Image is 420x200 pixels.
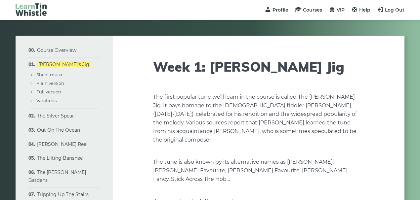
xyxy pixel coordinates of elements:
[37,155,83,161] a: The Lilting Banshee
[273,7,288,13] span: Profile
[377,7,404,13] a: Log Out
[351,7,370,13] a: Help
[153,158,364,183] p: The tune is also known by its alternative names as [PERSON_NAME], [PERSON_NAME] Favourite, [PERSO...
[36,98,57,103] a: Varations
[36,72,63,77] a: Sheet music
[329,7,345,13] a: VIP
[36,89,61,94] a: Full version
[37,191,89,197] a: Tripping Up The Stairs
[37,113,74,119] a: The Silver Spear
[37,47,76,53] a: Course Overview
[265,7,288,13] a: Profile
[37,61,91,67] a: [PERSON_NAME]’s Jig
[303,7,322,13] span: Courses
[359,7,370,13] span: Help
[37,127,80,133] a: Out On The Ocean
[28,169,86,183] a: The [PERSON_NAME] Gardens
[36,81,64,86] a: Plain version
[37,141,88,147] a: [PERSON_NAME] Reel
[295,7,322,13] a: Courses
[153,93,364,144] p: The first popular tune we’ll learn in the course is called The [PERSON_NAME] Jig. It pays homage ...
[337,7,345,13] span: VIP
[16,3,47,16] img: LearnTinWhistle.com
[385,7,404,13] span: Log Out
[153,59,364,75] h1: Week 1: [PERSON_NAME] Jig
